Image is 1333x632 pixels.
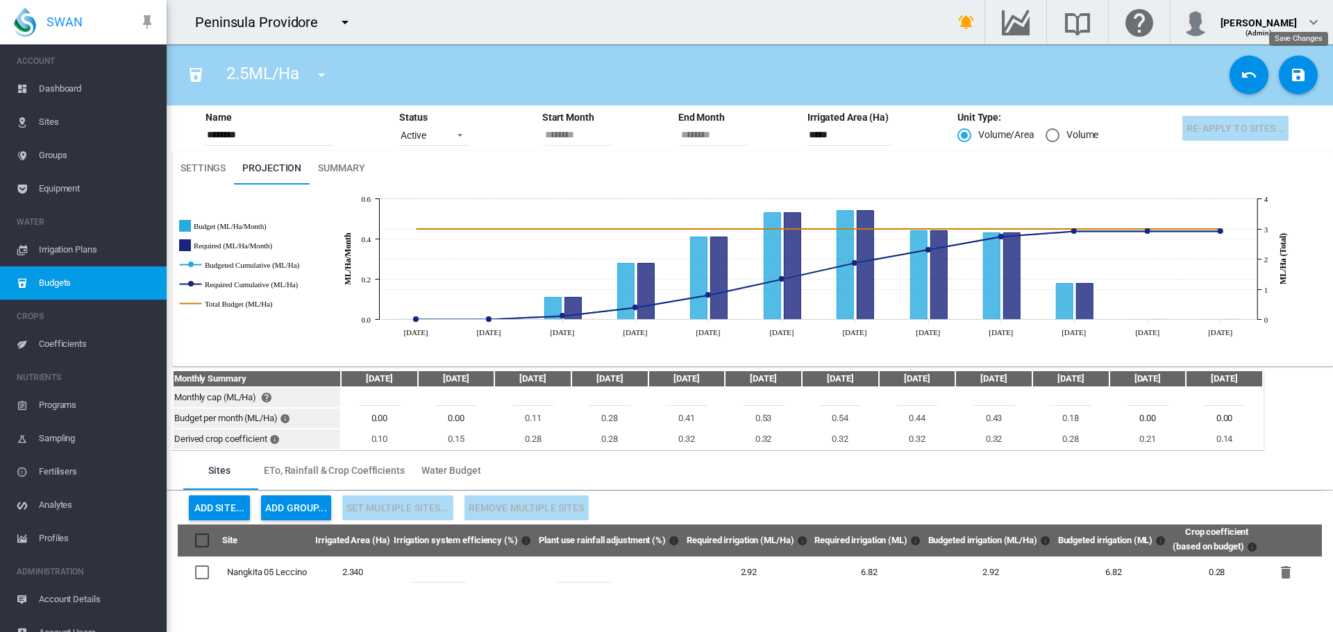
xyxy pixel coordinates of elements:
span: Dashboard [39,72,156,105]
div: 0.10 [342,433,417,445]
md-label: Name [206,112,232,123]
tspan: 1 [1264,286,1268,294]
span: Required irrigation (ML) [814,535,924,545]
md-icon: icon-menu-down [313,67,330,83]
circle: Required Cumulative (ML/Ha) Mar 2025 2.74 [998,234,1004,239]
tspan: [DATE] [916,329,941,337]
tspan: [DATE] [1209,329,1233,337]
th: [DATE] [572,371,648,386]
th: [DATE] [1033,371,1109,386]
md-radio-button: Volume/Area [957,128,1034,142]
span: Derived crop coefficient [174,434,267,444]
div: 0.28 [1034,433,1108,445]
md-icon: Irrigation volume required to fully satisfy plant water requirements, per Ha [794,532,811,549]
span: Crop coefficient (based on budget) [1173,527,1260,552]
g: Budget (ML/Ha/Month) Nov 2024 0.41 [691,237,707,320]
span: Account Details [39,583,156,616]
th: [DATE] [342,371,417,386]
tspan: [DATE] [404,329,428,337]
circle: Required Cumulative (ML/Ha) Feb 2025 2.31 [925,247,931,253]
g: Required (ML/Ha/Month) Mar 2025 0.43 [1004,233,1021,320]
div: 0.00 [419,412,494,425]
div: Active [401,130,426,141]
tspan: [DATE] [1136,329,1160,337]
g: Required (ML/Ha/Month) [180,239,347,252]
md-icon: Proportion of expected rainfall available for use by the crop [666,532,682,549]
button: icon-menu-down [331,8,359,36]
th: [DATE] [495,371,571,386]
div: 0.41 [650,412,724,425]
g: Budget (ML/Ha/Month) Apr 2025 0.18 [1057,284,1073,320]
td: 6.82 [1056,556,1171,588]
button: Remove [1272,558,1300,586]
md-icon: icon-chevron-down [1305,14,1322,31]
td: 2.92 [685,556,812,588]
g: Budget (ML/Ha/Month) Dec 2024 0.53 [764,213,781,320]
tspan: [DATE] [770,329,794,337]
md-icon: Click here for help [1123,14,1156,31]
circle: Required Cumulative (ML/Ha) Jul 2024 0 [413,316,419,322]
span: Budgeted irrigation (ML) [1058,535,1170,545]
div: 2.5ML/Ha [214,55,352,94]
span: Projection [242,162,301,173]
div: 0.32 [803,433,878,445]
div: 0.28 [1177,566,1257,579]
div: [PERSON_NAME] [1221,10,1297,24]
md-label: Irrigated Area (Ha) [807,112,889,123]
md-icon: icon-menu-down [337,14,353,31]
div: 0.21 [1111,433,1185,445]
div: 0.32 [726,433,800,445]
button: Add Site... [189,495,250,520]
div: 0.54 [803,412,878,425]
div: 0.11 [496,412,570,425]
span: CROPS [17,305,156,327]
md-label: Status [399,112,428,123]
input: Start Month [544,125,613,146]
div: 0.32 [957,433,1031,445]
circle: Required Cumulative (ML/Ha) Jun 2025 2.92 [1218,228,1223,234]
g: Required (ML/Ha/Month) Nov 2024 0.41 [711,237,728,320]
tspan: [DATE] [696,329,721,337]
img: profile.jpg [1182,8,1209,36]
tspan: ML/Ha (Total) [1278,233,1288,284]
span: Budgeted irrigation (ML/Ha) [928,535,1054,545]
th: [DATE] [803,371,878,386]
circle: Required Cumulative (ML/Ha) Jan 2025 1.87 [852,260,857,266]
tspan: [DATE] [477,329,501,337]
span: Water Budget [421,462,481,479]
g: Required (ML/Ha/Month) Oct 2024 0.28 [638,264,655,320]
md-icon: Budgeted irrigation volume per Ha [1037,532,1054,549]
div: 0.44 [880,412,955,425]
span: Sites [39,105,156,139]
g: Total Budget (ML/Ha) [180,298,358,310]
md-datepicker: End Month [671,128,769,139]
span: Profiles [39,522,156,555]
circle: Required Cumulative (ML/Ha) Aug 2024 0 [486,316,492,322]
tspan: 4 [1264,195,1268,203]
g: Required Cumulative (ML/Ha) [180,278,358,291]
tspan: [DATE] [1062,329,1087,337]
g: Required (ML/Ha/Month) Feb 2025 0.44 [931,231,948,320]
tspan: 0.6 [362,195,371,203]
md-radio-button: Volume [1046,128,1098,142]
span: Coefficients [39,327,156,361]
g: Budget (ML/Ha/Month) [180,220,347,232]
md-datepicker: Start Month [535,128,632,139]
span: Groups [39,139,156,172]
md-icon: Click here for help [258,389,275,406]
tspan: 2 [1264,255,1268,264]
circle: Required Cumulative (ML/Ha) Apr 2025 2.92 [1071,228,1077,234]
th: [DATE] [1110,371,1186,386]
div: 0.53 [726,412,800,425]
span: Sampling [39,422,156,455]
md-tooltip: Save Changes [1269,32,1328,46]
circle: Required Cumulative (ML/Ha) Oct 2024 0.39 [632,305,638,310]
span: Budget per month (ML/Ha) [174,413,278,423]
th: [DATE] [649,371,725,386]
td: Nangkita 05 Leccino [221,556,314,588]
button: You must save the budget before you can apply it to the sites [1182,116,1289,141]
span: Use the checkboxes to select multiple sites, then click here to update their settings [346,502,449,513]
g: Required (ML/Ha/Month) Jan 2025 0.54 [857,211,874,320]
g: Required (ML/Ha/Month) Dec 2024 0.53 [785,213,801,320]
button: icon-menu-down [308,61,335,89]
